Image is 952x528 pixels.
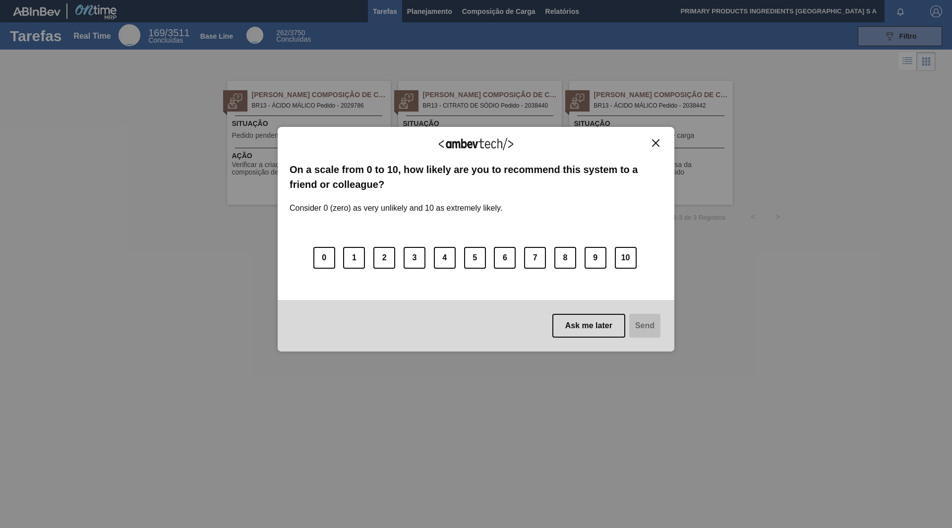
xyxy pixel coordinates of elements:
[524,247,546,269] button: 7
[552,314,625,338] button: Ask me later
[434,247,456,269] button: 4
[439,138,513,150] img: Logo Ambevtech
[464,247,486,269] button: 5
[585,247,606,269] button: 9
[652,139,659,147] img: Close
[290,192,502,213] label: Consider 0 (zero) as very unlikely and 10 as extremely likely.
[494,247,516,269] button: 6
[373,247,395,269] button: 2
[343,247,365,269] button: 1
[313,247,335,269] button: 0
[290,162,662,192] label: On a scale from 0 to 10, how likely are you to recommend this system to a friend or colleague?
[404,247,425,269] button: 3
[554,247,576,269] button: 8
[615,247,637,269] button: 10
[649,139,662,147] button: Close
